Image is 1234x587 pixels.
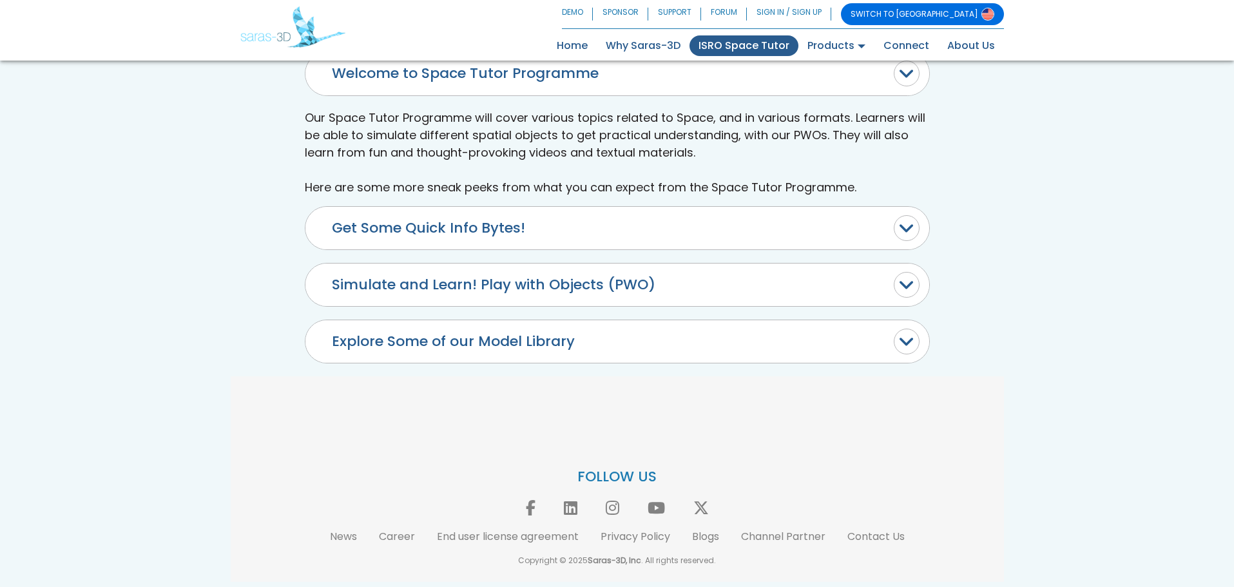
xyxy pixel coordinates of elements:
a: FORUM [701,3,747,25]
p: FOLLOW US [240,468,994,486]
a: DEMO [562,3,593,25]
a: Career [379,529,415,544]
a: SWITCH TO [GEOGRAPHIC_DATA] [841,3,1004,25]
button: Get Some Quick Info Bytes! [305,207,929,249]
a: Channel Partner [741,529,825,544]
a: Contact Us [847,529,905,544]
a: Home [548,35,597,56]
button: Explore Some of our Model Library [305,320,929,363]
a: ISRO Space Tutor [689,35,798,56]
a: News [330,529,357,544]
a: Why Saras-3D [597,35,689,56]
p: Our Space Tutor Programme will cover various topics related to Space, and in various formats. Lea... [305,109,930,196]
a: SUPPORT [648,3,701,25]
a: About Us [938,35,1004,56]
a: SIGN IN / SIGN UP [747,3,831,25]
a: Connect [874,35,938,56]
button: Simulate and Learn! Play with Objects (PWO) [305,264,929,306]
p: Copyright © 2025 . All rights reserved. [240,555,994,566]
img: Switch to USA [981,8,994,21]
a: Products [798,35,874,56]
a: SPONSOR [593,3,648,25]
b: Saras-3D, Inc [588,555,641,566]
a: Blogs [692,529,719,544]
button: Welcome to Space Tutor Programme [305,52,929,95]
a: Privacy Policy [601,529,670,544]
img: Saras 3D [240,6,345,48]
a: End user license agreement [437,529,579,544]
